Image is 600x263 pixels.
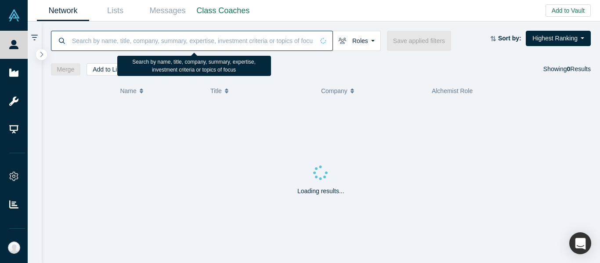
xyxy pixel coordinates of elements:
button: Name [120,82,201,100]
input: Search by name, title, company, summary, expertise, investment criteria or topics of focus [71,30,314,51]
p: Loading results... [297,187,344,196]
a: Class Coaches [194,0,253,21]
span: Results [567,65,591,72]
button: Merge [51,63,81,76]
span: Company [321,82,347,100]
img: Michelle Ann Chua's Account [8,241,20,254]
img: Alchemist Vault Logo [8,9,20,22]
span: Title [210,82,222,100]
button: Roles [333,31,381,51]
strong: 0 [567,65,571,72]
button: Title [210,82,312,100]
a: Network [37,0,89,21]
strong: Sort by: [498,35,521,42]
button: Add to List [87,63,128,76]
button: Add to Vault [546,4,591,17]
span: Name [120,82,136,100]
div: Showing [543,63,591,76]
button: Save applied filters [387,31,451,51]
a: Lists [89,0,141,21]
button: Company [321,82,423,100]
span: Alchemist Role [432,87,473,94]
a: Messages [141,0,194,21]
button: Highest Ranking [526,31,591,46]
